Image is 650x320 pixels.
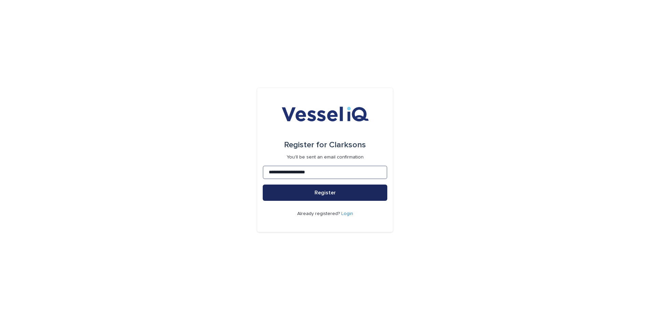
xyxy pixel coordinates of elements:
[284,141,327,149] span: Register for
[315,190,336,195] span: Register
[341,211,353,216] a: Login
[287,154,364,160] p: You'll be sent an email confirmation
[281,104,369,125] img: DY2harLS7Ky7oFY6OHCp
[297,211,341,216] span: Already registered?
[263,185,387,201] button: Register
[284,135,366,154] div: Clarksons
